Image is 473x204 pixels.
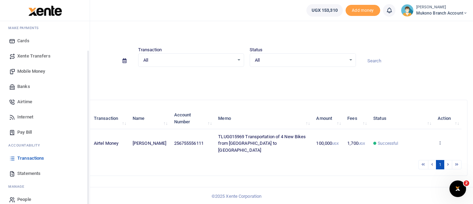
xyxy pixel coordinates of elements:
[218,134,306,153] span: TLUG015969 Transportation of 4 New Bikes from [GEOGRAPHIC_DATA] to [GEOGRAPHIC_DATA]
[17,83,30,90] span: Banks
[143,57,234,64] span: All
[28,6,62,16] img: logo-large
[347,141,365,146] span: 1,700
[28,8,62,13] a: logo-small logo-large logo-large
[14,143,40,148] span: countability
[255,57,346,64] span: All
[138,46,162,53] label: Transaction
[6,94,84,109] a: Airtime
[416,10,467,16] span: Mukono branch account
[6,125,84,140] a: Pay Bill
[6,151,84,166] a: Transactions
[12,25,39,30] span: ake Payments
[17,114,33,121] span: Internet
[6,48,84,64] a: Xente Transfers
[316,141,339,146] span: 100,000
[94,141,118,146] span: Airtel Money
[346,7,380,12] a: Add money
[6,166,84,181] a: Statements
[17,68,45,75] span: Mobile Money
[32,159,208,170] div: Showing 1 to 1 of 1 entries
[436,160,444,169] a: 1
[6,181,84,192] li: M
[449,180,466,197] iframe: Intercom live chat
[17,53,51,60] span: Xente Transfers
[6,140,84,151] li: Ac
[304,4,346,17] li: Wallet ballance
[17,155,44,162] span: Transactions
[214,108,312,129] th: Memo: activate to sort column ascending
[26,75,467,82] p: Download
[6,33,84,48] a: Cards
[332,142,339,145] small: UGX
[362,55,468,67] input: Search
[17,129,32,136] span: Pay Bill
[378,140,398,147] span: Successful
[170,108,214,129] th: Account Number: activate to sort column ascending
[464,180,469,186] span: 2
[369,108,434,129] th: Status: activate to sort column ascending
[250,46,263,53] label: Status
[312,7,338,14] span: UGX 153,310
[6,79,84,94] a: Banks
[6,23,84,33] li: M
[12,184,25,189] span: anage
[26,30,467,37] h4: Transactions
[174,141,204,146] span: 256755556111
[401,4,413,17] img: profile-user
[416,5,467,10] small: [PERSON_NAME]
[6,64,84,79] a: Mobile Money
[312,108,343,129] th: Amount: activate to sort column ascending
[346,5,380,16] span: Add money
[90,108,129,129] th: Transaction: activate to sort column ascending
[306,4,343,17] a: UGX 153,310
[401,4,467,17] a: profile-user [PERSON_NAME] Mukono branch account
[17,98,32,105] span: Airtime
[434,108,462,129] th: Action: activate to sort column ascending
[17,170,41,177] span: Statements
[133,141,166,146] span: [PERSON_NAME]
[129,108,170,129] th: Name: activate to sort column ascending
[343,108,369,129] th: Fees: activate to sort column ascending
[346,5,380,16] li: Toup your wallet
[6,109,84,125] a: Internet
[358,142,365,145] small: UGX
[17,196,31,203] span: People
[17,37,29,44] span: Cards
